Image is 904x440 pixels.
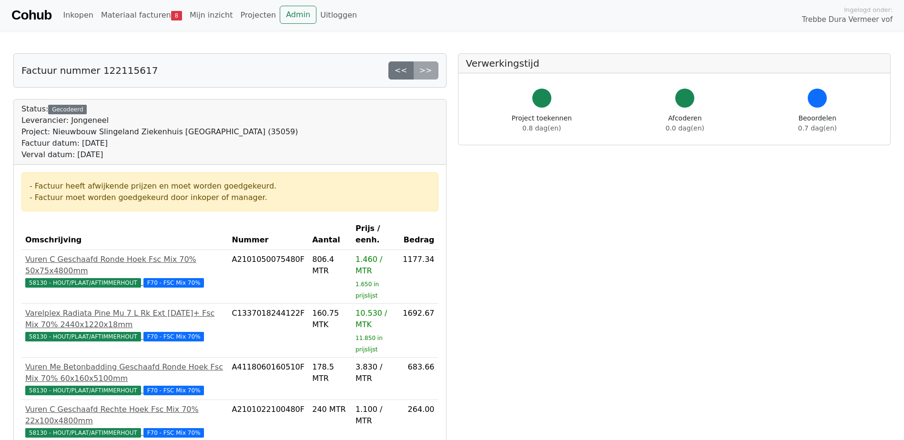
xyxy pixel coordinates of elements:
span: 8 [171,11,182,20]
sub: 11.850 in prijslijst [356,335,383,353]
div: 3.830 / MTR [356,361,395,384]
div: Vuren C Geschaafd Rechte Hoek Fsc Mix 70% 22x100x4800mm [25,404,224,427]
span: 0.7 dag(en) [798,124,837,132]
span: 58130 - HOUT/PLAAT/AFTIMMERHOUT [25,428,141,438]
a: Varelplex Radiata Pine Mu 7 L Rk Ext [DATE]+ Fsc Mix 70% 2440x1220x18mm58130 - HOUT/PLAAT/AFTIMME... [25,308,224,342]
span: 0.0 dag(en) [666,124,704,132]
div: Vuren C Geschaafd Ronde Hoek Fsc Mix 70% 50x75x4800mm [25,254,224,277]
sub: 1.650 in prijslijst [356,281,379,299]
a: Cohub [11,4,51,27]
a: Uitloggen [316,6,361,25]
div: Afcoderen [666,113,704,133]
span: F70 - FSC Mix 70% [143,428,204,438]
span: F70 - FSC Mix 70% [143,332,204,341]
div: Beoordelen [798,113,837,133]
a: << [388,61,414,80]
div: Verval datum: [DATE] [21,149,298,160]
span: 58130 - HOUT/PLAAT/AFTIMMERHOUT [25,278,141,288]
h5: Verwerkingstijd [466,58,883,69]
a: Admin [280,6,316,24]
div: Leverancier: Jongeneel [21,115,298,126]
th: Aantal [308,219,352,250]
div: 10.530 / MTK [356,308,395,330]
th: Prijs / eenh. [352,219,399,250]
div: 1.100 / MTR [356,404,395,427]
th: Bedrag [399,219,438,250]
th: Omschrijving [21,219,228,250]
div: Vuren Me Betonbadding Geschaafd Ronde Hoek Fsc Mix 70% 60x160x5100mm [25,361,224,384]
div: Project: Nieuwbouw Slingeland Ziekenhuis [GEOGRAPHIC_DATA] (35059) [21,126,298,138]
a: Vuren C Geschaafd Ronde Hoek Fsc Mix 70% 50x75x4800mm58130 - HOUT/PLAAT/AFTIMMERHOUT F70 - FSC Mi... [25,254,224,288]
td: A2101050075480F [228,250,309,304]
td: 1692.67 [399,304,438,358]
div: 178.5 MTR [312,361,348,384]
td: 683.66 [399,358,438,400]
div: Gecodeerd [48,105,87,114]
div: 160.75 MTK [312,308,348,330]
a: Vuren Me Betonbadding Geschaafd Ronde Hoek Fsc Mix 70% 60x160x5100mm58130 - HOUT/PLAAT/AFTIMMERHO... [25,361,224,396]
span: Ingelogd onder: [844,5,893,14]
a: Vuren C Geschaafd Rechte Hoek Fsc Mix 70% 22x100x4800mm58130 - HOUT/PLAAT/AFTIMMERHOUT F70 - FSC ... [25,404,224,438]
h5: Factuur nummer 122115617 [21,65,158,76]
div: Project toekennen [512,113,572,133]
td: C1337018244122F [228,304,309,358]
span: 58130 - HOUT/PLAAT/AFTIMMERHOUT [25,386,141,395]
span: 0.8 dag(en) [522,124,561,132]
div: Varelplex Radiata Pine Mu 7 L Rk Ext [DATE]+ Fsc Mix 70% 2440x1220x18mm [25,308,224,330]
div: Factuur datum: [DATE] [21,138,298,149]
td: A4118060160510F [228,358,309,400]
div: - Factuur moet worden goedgekeurd door inkoper of manager. [30,192,430,203]
div: 240 MTR [312,404,348,415]
th: Nummer [228,219,309,250]
div: Status: [21,103,298,160]
div: 1.460 / MTR [356,254,395,277]
span: Trebbe Dura Vermeer vof [802,14,893,25]
a: Materiaal facturen8 [97,6,186,25]
td: 1177.34 [399,250,438,304]
div: - Factuur heeft afwijkende prijzen en moet worden goedgekeurd. [30,180,430,192]
div: 806.4 MTR [312,254,348,277]
span: F70 - FSC Mix 70% [143,278,204,288]
a: Inkopen [59,6,97,25]
span: F70 - FSC Mix 70% [143,386,204,395]
span: 58130 - HOUT/PLAAT/AFTIMMERHOUT [25,332,141,341]
a: Projecten [236,6,280,25]
a: Mijn inzicht [186,6,237,25]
